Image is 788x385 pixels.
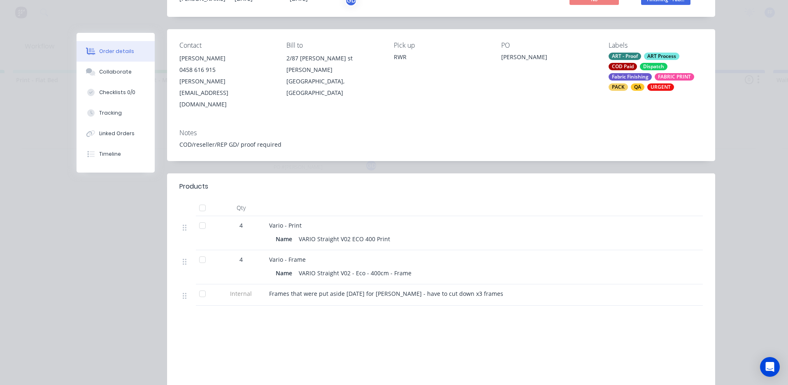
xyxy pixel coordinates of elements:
[179,182,208,191] div: Products
[77,62,155,82] button: Collaborate
[609,53,641,60] div: ART - Proof
[99,130,135,137] div: Linked Orders
[655,73,694,81] div: FABRIC PRINT
[286,41,381,49] div: Bill to
[179,53,274,64] div: [PERSON_NAME]
[295,233,393,245] div: VARIO Straight V02 ECO 400 Print
[99,68,132,76] div: Collaborate
[77,144,155,164] button: Timeline
[220,289,263,298] span: Internal
[295,267,415,279] div: VARIO Straight V02 - Eco - 400cm - Frame
[179,53,274,110] div: [PERSON_NAME]0458 616 915[PERSON_NAME][EMAIL_ADDRESS][DOMAIN_NAME]
[179,41,274,49] div: Contact
[216,200,266,216] div: Qty
[269,221,302,229] span: Vario - Print
[609,83,628,91] div: PACK
[77,103,155,123] button: Tracking
[269,256,306,263] span: Vario - Frame
[77,82,155,103] button: Checklists 0/0
[179,140,703,149] div: COD/reseller/REP GD/ proof required
[631,83,644,91] div: QA
[99,48,134,55] div: Order details
[760,357,780,377] div: Open Intercom Messenger
[501,41,595,49] div: PO
[609,41,703,49] div: Labels
[286,64,381,99] div: [PERSON_NAME][GEOGRAPHIC_DATA], [GEOGRAPHIC_DATA]
[179,76,274,110] div: [PERSON_NAME][EMAIL_ADDRESS][DOMAIN_NAME]
[609,73,652,81] div: Fabric Finishing
[239,221,243,230] span: 4
[239,255,243,264] span: 4
[99,89,135,96] div: Checklists 0/0
[179,129,703,137] div: Notes
[647,83,674,91] div: URGENT
[640,63,667,70] div: Dispatch
[394,41,488,49] div: Pick up
[286,53,381,99] div: 2/87 [PERSON_NAME] st[PERSON_NAME][GEOGRAPHIC_DATA], [GEOGRAPHIC_DATA]
[501,53,595,64] div: [PERSON_NAME]
[77,41,155,62] button: Order details
[609,63,637,70] div: COD Paid
[644,53,679,60] div: ART Process
[99,150,121,158] div: Timeline
[276,233,295,245] div: Name
[77,123,155,144] button: Linked Orders
[269,290,503,297] span: Frames that were put aside [DATE] for [PERSON_NAME] - have to cut down x3 frames
[179,64,274,76] div: 0458 616 915
[276,267,295,279] div: Name
[99,109,122,117] div: Tracking
[394,53,488,61] div: RWR
[286,53,381,64] div: 2/87 [PERSON_NAME] st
